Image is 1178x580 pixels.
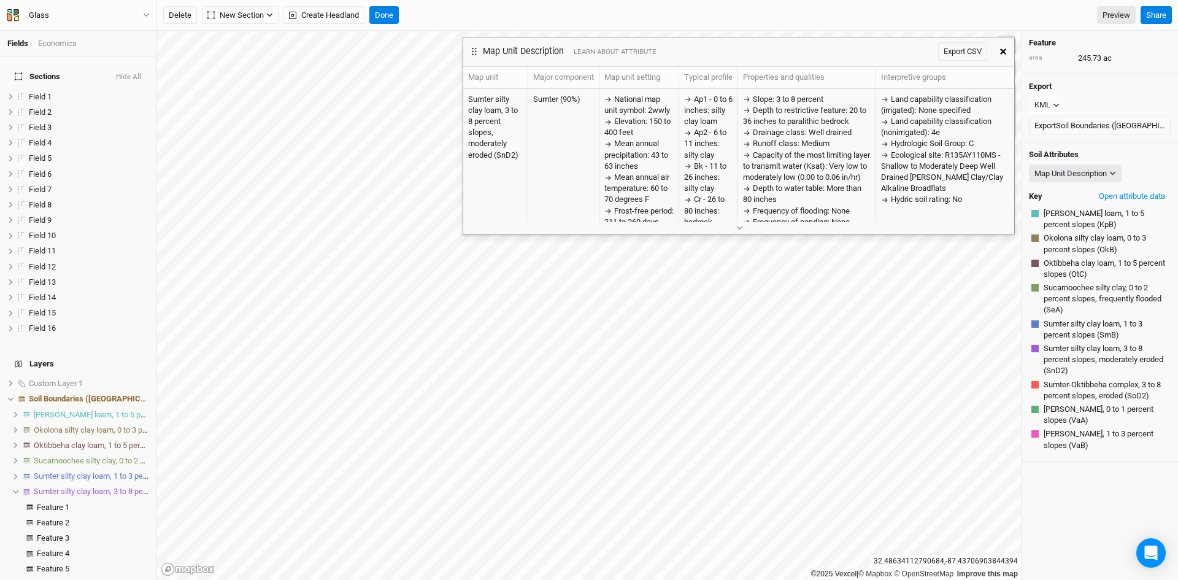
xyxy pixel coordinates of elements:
[29,92,52,101] span: Field 1
[37,533,149,543] div: Feature 3
[1044,428,1168,450] span: [PERSON_NAME], 1 to 3 percent slopes (VaB)
[811,568,1018,580] div: |
[1044,208,1168,230] span: [PERSON_NAME] loam, 1 to 5 percent slopes (KpB)
[29,138,149,148] div: Field 4
[1044,343,1168,377] span: Sumter silty clay loam, 3 to 8 percent slopes, moderately eroded (SnD2)
[207,9,264,21] span: New Section
[29,394,169,403] span: Soil Boundaries ([GEOGRAPHIC_DATA])
[37,533,69,543] span: Feature 3
[1029,53,1171,64] div: 245.73
[894,570,953,578] a: OpenStreetMap
[15,72,60,82] span: Sections
[37,549,69,558] span: Feature 4
[29,200,149,210] div: Field 8
[37,518,69,527] span: Feature 2
[29,215,149,225] div: Field 9
[29,394,149,404] div: Soil Boundaries (US)
[34,425,149,435] div: Okolona silty clay loam, 0 to 3 percent slopes
[29,323,149,333] div: Field 16
[1044,233,1168,255] span: Okolona silty clay loam, 0 to 3 percent slopes (OkB)
[29,262,56,271] span: Field 12
[34,456,258,465] span: Sucarnoochee silty clay, 0 to 2 percent slopes, frequently flooded
[29,169,149,179] div: Field 6
[29,308,149,318] div: Field 15
[29,123,52,132] span: Field 3
[1097,6,1136,25] a: Preview
[37,564,149,574] div: Feature 5
[1029,82,1171,91] h4: Export
[34,487,254,496] span: Sumter silty clay loam, 3 to 8 percent slopes, moderately eroded
[7,352,149,376] h4: Layers
[29,169,52,179] span: Field 6
[1029,191,1042,201] h4: Key
[1103,53,1112,64] span: ac
[29,231,56,240] span: Field 10
[1044,404,1168,426] span: [PERSON_NAME], 0 to 1 percent slopes (VaA)
[29,153,52,163] span: Field 5
[29,200,52,209] span: Field 8
[29,92,149,102] div: Field 1
[811,570,857,578] a: ©2025 Vexcel
[29,123,149,133] div: Field 3
[29,138,52,147] span: Field 4
[34,425,190,435] span: Okolona silty clay loam, 0 to 3 percent slopes
[29,185,52,194] span: Field 7
[1029,150,1171,160] h4: Soil Attributes
[115,73,142,82] button: Hide All
[1093,187,1171,206] button: Open attribute data
[1044,379,1168,401] span: Sumter-Oktibbeha complex, 3 to 8 percent slopes, eroded (SoD2)
[29,277,56,287] span: Field 13
[1141,6,1172,25] button: Share
[34,410,188,419] span: [PERSON_NAME] loam, 1 to 5 percent slopes
[37,549,149,559] div: Feature 4
[1034,168,1107,180] div: Map Unit Description
[1029,96,1065,114] button: KML
[29,107,149,117] div: Field 2
[34,441,180,450] span: Oktibbeha clay loam, 1 to 5 percent slopes
[1029,38,1171,48] h4: Feature
[38,38,77,49] div: Economics
[37,518,149,528] div: Feature 2
[37,503,69,512] span: Feature 1
[29,185,149,195] div: Field 7
[29,277,149,287] div: Field 13
[29,107,52,117] span: Field 2
[34,456,149,466] div: Sucarnoochee silty clay, 0 to 2 percent slopes, frequently flooded
[7,39,28,48] a: Fields
[1044,319,1168,341] span: Sumter silty clay loam, 1 to 3 percent slopes (SmB)
[163,6,197,25] button: Delete
[29,308,56,317] span: Field 15
[29,9,49,21] div: Glass
[1034,99,1050,111] div: KML
[29,262,149,272] div: Field 12
[29,293,56,302] span: Field 14
[858,570,892,578] a: Mapbox
[34,441,149,450] div: Oktibbeha clay loam, 1 to 5 percent slopes
[202,6,279,25] button: New Section
[29,215,52,225] span: Field 9
[1044,258,1168,280] span: Oktibbeha clay loam, 1 to 5 percent slopes (OtC)
[37,503,149,512] div: Feature 1
[157,31,1021,580] canvas: Map
[29,231,149,241] div: Field 10
[29,379,149,389] div: Custom Layer 1
[29,323,56,333] span: Field 16
[34,487,149,497] div: Sumter silty clay loam, 3 to 8 percent slopes, moderately eroded
[1044,282,1168,316] span: Sucarnoochee silty clay, 0 to 2 percent slopes, frequently flooded (SeA)
[29,379,83,388] span: Custom Layer 1
[29,246,56,255] span: Field 11
[34,471,186,481] span: Sumter silty clay loam, 1 to 3 percent slopes
[34,471,149,481] div: Sumter silty clay loam, 1 to 3 percent slopes
[1029,164,1122,183] button: Map Unit Description
[37,564,69,573] span: Feature 5
[1136,538,1166,568] div: Open Intercom Messenger
[871,555,1021,568] div: 32.48634112790684 , -87.43706903844394
[369,6,399,25] button: Done
[957,570,1018,578] a: Improve this map
[34,410,149,420] div: Kipling clay loam, 1 to 5 percent slopes
[6,9,150,22] button: Glass
[161,562,215,576] a: Mapbox logo
[1029,117,1171,135] button: ExportSoil Boundaries ([GEOGRAPHIC_DATA])
[29,153,149,163] div: Field 5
